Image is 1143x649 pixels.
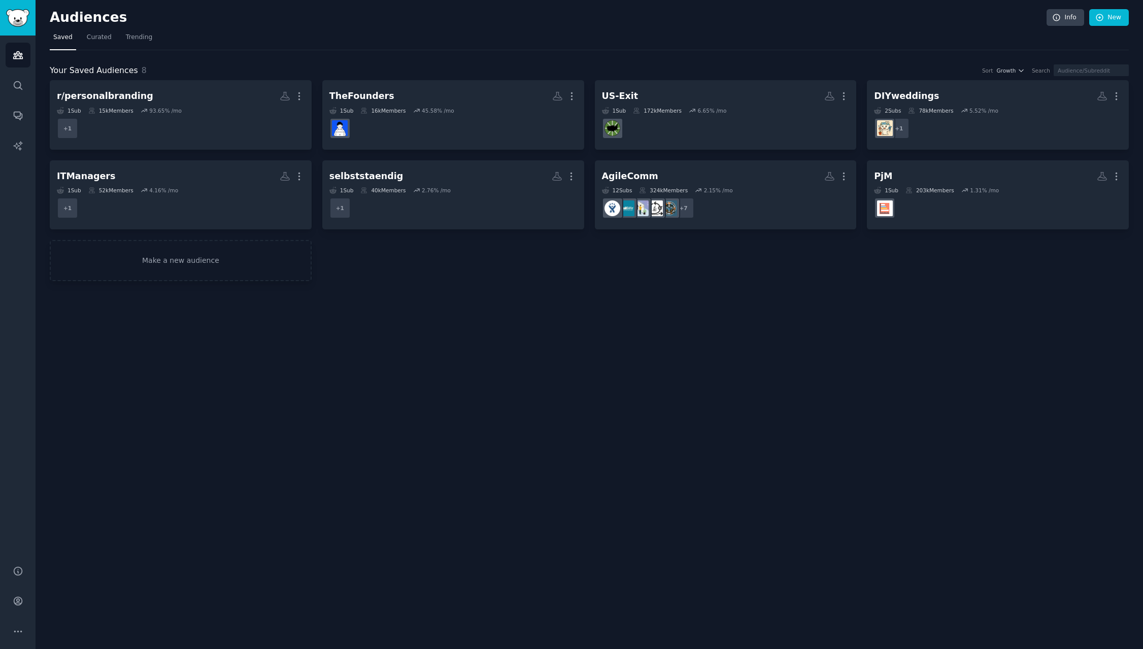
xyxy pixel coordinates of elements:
[322,80,584,150] a: TheFounders1Sub16kMembers45.58% /moTheFounders
[53,33,73,42] span: Saved
[422,187,451,194] div: 2.76 % /mo
[422,107,454,114] div: 45.58 % /mo
[697,107,726,114] div: 6.65 % /mo
[982,67,993,74] div: Sort
[877,120,893,136] img: DIYweddings
[57,118,78,139] div: + 1
[704,187,733,194] div: 2.15 % /mo
[57,107,81,114] div: 1 Sub
[996,67,1016,74] span: Growth
[661,200,677,216] img: agilecoaching
[88,187,133,194] div: 52k Members
[877,200,893,216] img: projectmanagement
[633,107,682,114] div: 172k Members
[673,197,694,219] div: + 7
[329,170,404,183] div: selbststaendig
[360,187,406,194] div: 40k Members
[88,107,133,114] div: 15k Members
[602,187,632,194] div: 12 Sub s
[149,107,182,114] div: 93.65 % /mo
[332,120,348,136] img: TheFounders
[1054,64,1129,76] input: Audience/Subreddit
[888,118,910,139] div: + 1
[633,200,649,216] img: scrum
[1032,67,1050,74] div: Search
[639,187,688,194] div: 324k Members
[647,200,663,216] img: agilecoach
[874,90,939,103] div: DIYweddings
[322,160,584,230] a: selbststaendig1Sub40kMembers2.76% /mo+1
[50,10,1047,26] h2: Audiences
[149,187,178,194] div: 4.16 % /mo
[604,200,620,216] img: jira
[126,33,152,42] span: Trending
[50,64,138,77] span: Your Saved Audiences
[83,29,115,50] a: Curated
[969,107,998,114] div: 5.52 % /mo
[874,107,901,114] div: 2 Sub s
[329,197,351,219] div: + 1
[1089,9,1129,26] a: New
[50,240,312,281] a: Make a new audience
[87,33,112,42] span: Curated
[1047,9,1084,26] a: Info
[602,107,626,114] div: 1 Sub
[6,9,29,27] img: GummySearch logo
[595,160,857,230] a: AgileComm12Subs324kMembers2.15% /mo+7agilecoachingagilecoachscrumScaledAgilejira
[874,170,892,183] div: PjM
[57,170,115,183] div: ITManagers
[50,80,312,150] a: r/personalbranding1Sub15kMembers93.65% /mo+1
[970,187,999,194] div: 1.31 % /mo
[50,160,312,230] a: ITManagers1Sub52kMembers4.16% /mo+1
[50,29,76,50] a: Saved
[329,187,354,194] div: 1 Sub
[619,200,634,216] img: ScaledAgile
[57,90,153,103] div: r/personalbranding
[874,187,898,194] div: 1 Sub
[602,170,658,183] div: AgileComm
[908,107,953,114] div: 78k Members
[329,90,394,103] div: TheFounders
[905,187,954,194] div: 203k Members
[867,80,1129,150] a: DIYweddings2Subs78kMembers5.52% /mo+1DIYweddings
[595,80,857,150] a: US-Exit1Sub172kMembers6.65% /moAmerExit
[122,29,156,50] a: Trending
[57,187,81,194] div: 1 Sub
[142,65,147,75] span: 8
[604,120,620,136] img: AmerExit
[996,67,1025,74] button: Growth
[329,107,354,114] div: 1 Sub
[57,197,78,219] div: + 1
[867,160,1129,230] a: PjM1Sub203kMembers1.31% /moprojectmanagement
[360,107,406,114] div: 16k Members
[602,90,638,103] div: US-Exit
